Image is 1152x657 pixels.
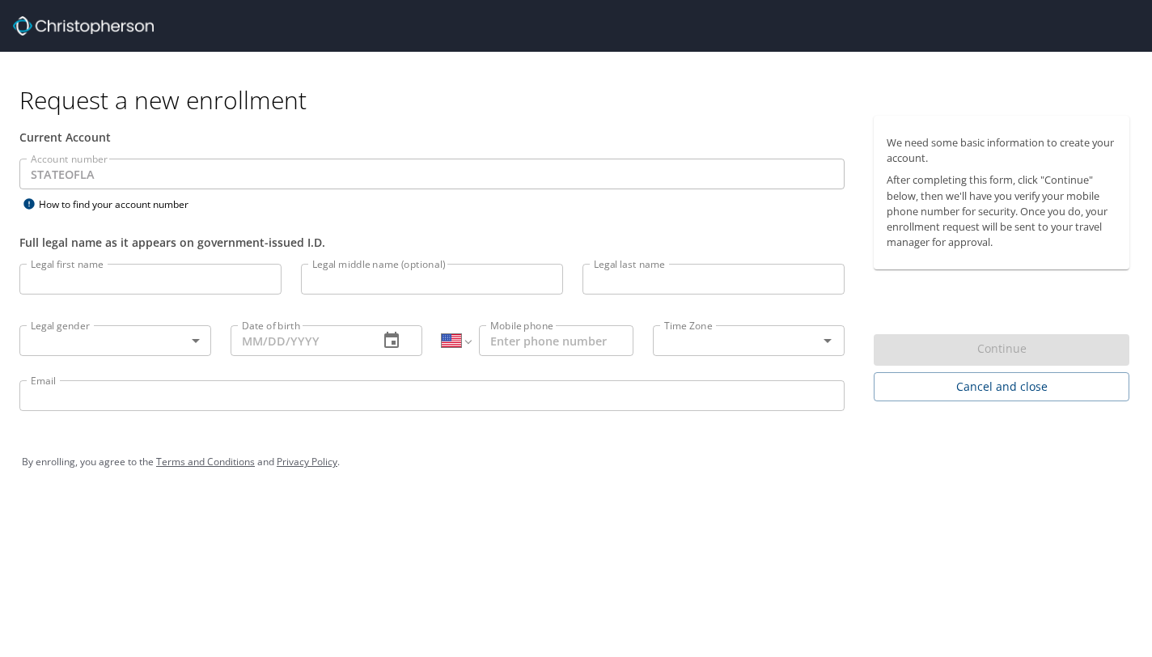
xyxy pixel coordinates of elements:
div: How to find your account number [19,194,222,214]
a: Privacy Policy [277,455,337,468]
input: MM/DD/YYYY [231,325,366,356]
p: We need some basic information to create your account. [887,135,1116,166]
span: Cancel and close [887,377,1116,397]
a: Terms and Conditions [156,455,255,468]
div: ​ [19,325,211,356]
div: Current Account [19,129,845,146]
div: Full legal name as it appears on government-issued I.D. [19,234,845,251]
h1: Request a new enrollment [19,84,1142,116]
div: By enrolling, you agree to the and . [22,442,1130,482]
img: cbt logo [13,16,154,36]
button: Open [816,329,839,352]
p: After completing this form, click "Continue" below, then we'll have you verify your mobile phone ... [887,172,1116,250]
button: Cancel and close [874,372,1129,402]
input: Enter phone number [479,325,633,356]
